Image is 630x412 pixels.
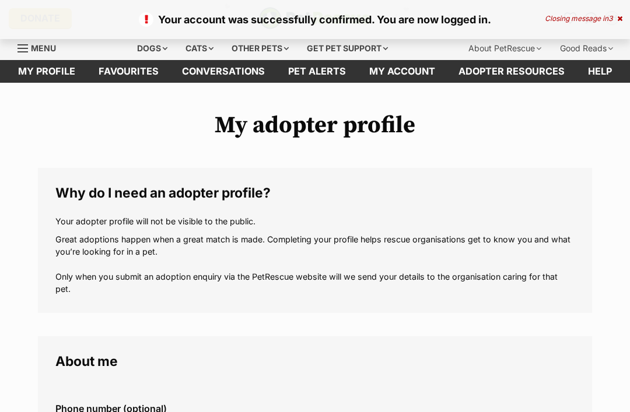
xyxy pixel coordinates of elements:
span: Menu [31,43,56,53]
a: My account [358,60,447,83]
fieldset: Why do I need an adopter profile? [38,168,592,313]
p: Your adopter profile will not be visible to the public. [55,215,575,227]
legend: Why do I need an adopter profile? [55,185,575,200]
a: Help [576,60,624,83]
div: Get pet support [299,37,396,60]
a: Menu [17,37,64,58]
div: About PetRescue [460,37,549,60]
a: Pet alerts [276,60,358,83]
legend: About me [55,354,575,369]
p: Great adoptions happen when a great match is made. Completing your profile helps rescue organisat... [55,233,575,295]
a: Favourites [87,60,170,83]
div: Dogs [129,37,176,60]
a: My profile [6,60,87,83]
div: Cats [177,37,222,60]
div: Other pets [223,37,297,60]
a: Adopter resources [447,60,576,83]
div: Good Reads [552,37,621,60]
h1: My adopter profile [38,112,592,139]
a: conversations [170,60,276,83]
